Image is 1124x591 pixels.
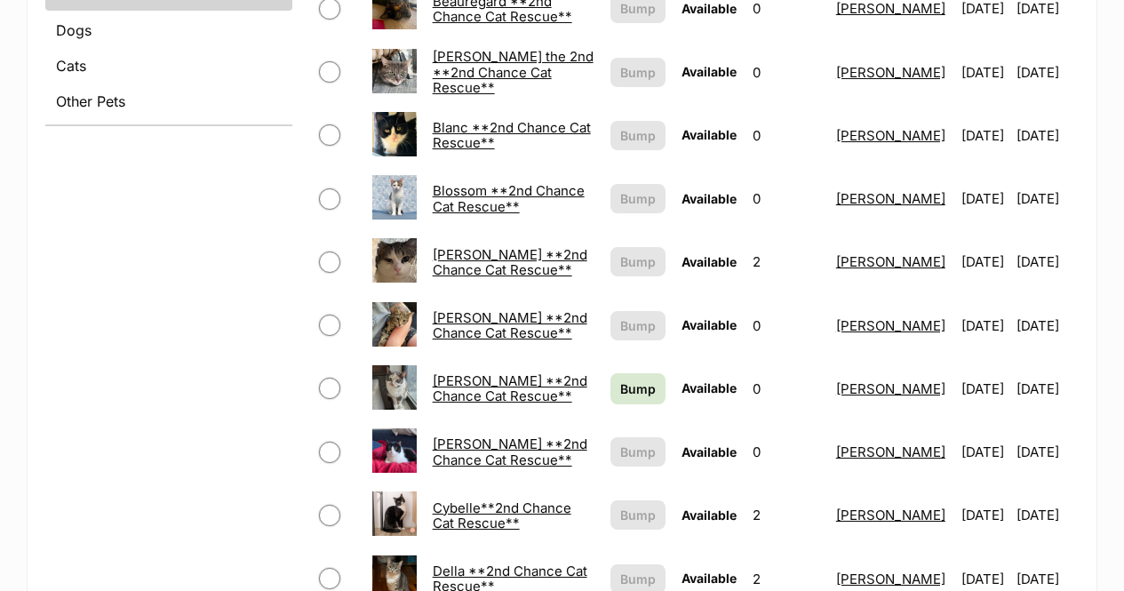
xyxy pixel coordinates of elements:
a: [PERSON_NAME] [836,253,945,270]
td: [DATE] [1016,295,1077,356]
span: Available [682,507,737,523]
button: Bump [610,58,666,87]
td: [DATE] [954,484,1015,546]
td: [DATE] [1016,484,1077,546]
a: Bump [610,373,666,404]
button: Bump [610,121,666,150]
span: Bump [620,443,656,461]
td: [DATE] [1016,231,1077,292]
button: Bump [610,311,666,340]
td: [DATE] [954,42,1015,103]
td: 0 [745,105,827,166]
a: [PERSON_NAME] **2nd Chance Cat Rescue** [433,435,587,467]
span: Available [682,64,737,79]
span: Bump [620,252,656,271]
a: [PERSON_NAME] [836,317,945,334]
span: Available [682,254,737,269]
span: Available [682,444,737,459]
td: 0 [745,295,827,356]
span: Bump [620,63,656,82]
a: Dogs [45,14,292,46]
span: Bump [620,506,656,524]
td: [DATE] [1016,421,1077,483]
td: [DATE] [1016,42,1077,103]
span: Bump [620,189,656,208]
td: [DATE] [954,105,1015,166]
td: [DATE] [954,358,1015,419]
td: [DATE] [954,168,1015,229]
a: [PERSON_NAME] [836,190,945,207]
img: Cybelle**2nd Chance Cat Rescue** [372,491,417,536]
span: Bump [620,126,656,145]
button: Bump [610,184,666,213]
a: [PERSON_NAME] the 2nd **2nd Chance Cat Rescue** [433,48,594,96]
button: Bump [610,437,666,467]
a: Blossom **2nd Chance Cat Rescue** [433,182,585,214]
span: Available [682,1,737,16]
a: [PERSON_NAME] **2nd Chance Cat Rescue** [433,372,587,404]
td: [DATE] [954,421,1015,483]
a: [PERSON_NAME] **2nd Chance Cat Rescue** [433,309,587,341]
td: 0 [745,358,827,419]
button: Bump [610,247,666,276]
td: [DATE] [1016,105,1077,166]
span: Available [682,191,737,206]
a: Other Pets [45,85,292,117]
a: [PERSON_NAME] [836,127,945,144]
td: [DATE] [954,295,1015,356]
span: Bump [620,379,656,398]
span: Available [682,571,737,586]
td: 0 [745,421,827,483]
a: [PERSON_NAME] [836,443,945,460]
span: Available [682,317,737,332]
span: Available [682,127,737,142]
td: 2 [745,231,827,292]
a: Blanc **2nd Chance Cat Rescue** [433,119,591,151]
td: 0 [745,168,827,229]
a: Cats [45,50,292,82]
a: [PERSON_NAME] [836,64,945,81]
a: [PERSON_NAME] [836,571,945,587]
span: Bump [620,316,656,335]
a: Cybelle**2nd Chance Cat Rescue** [433,499,571,531]
td: 0 [745,42,827,103]
td: [DATE] [1016,358,1077,419]
a: [PERSON_NAME] **2nd Chance Cat Rescue** [433,246,587,278]
span: Bump [620,570,656,588]
td: [DATE] [1016,168,1077,229]
td: 2 [745,484,827,546]
img: Clessie **2nd Chance Cat Rescue** [372,428,417,473]
a: [PERSON_NAME] [836,507,945,523]
td: [DATE] [954,231,1015,292]
span: Available [682,380,737,395]
button: Bump [610,500,666,530]
a: [PERSON_NAME] [836,380,945,397]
